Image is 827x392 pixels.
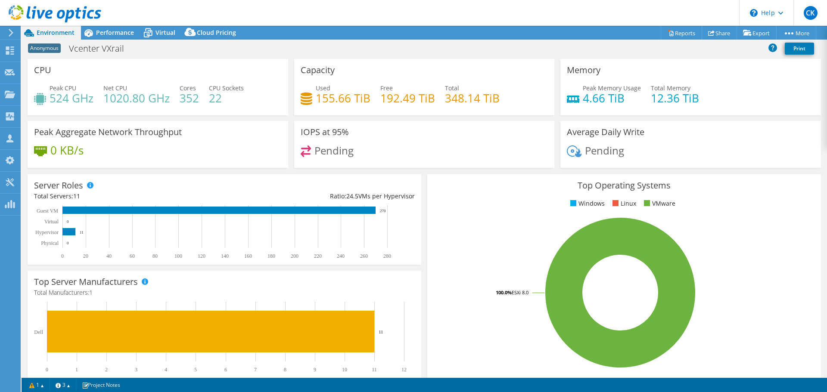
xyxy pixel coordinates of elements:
[445,93,500,103] h4: 348.14 TiB
[180,93,199,103] h4: 352
[83,253,88,259] text: 20
[291,253,298,259] text: 200
[254,367,257,373] text: 7
[314,253,322,259] text: 220
[130,253,135,259] text: 60
[23,380,50,390] a: 1
[785,43,814,55] a: Print
[314,143,354,157] span: Pending
[583,84,641,92] span: Peak Memory Usage
[284,367,286,373] text: 8
[383,253,391,259] text: 280
[61,253,64,259] text: 0
[585,143,624,157] span: Pending
[73,192,80,200] span: 11
[67,241,69,245] text: 0
[346,192,358,200] span: 24.5
[103,93,170,103] h4: 1020.80 GHz
[197,28,236,37] span: Cloud Pricing
[75,367,78,373] text: 1
[568,199,605,208] li: Windows
[642,199,675,208] li: VMware
[34,288,415,297] h4: Total Manufacturers:
[165,367,167,373] text: 4
[224,367,227,373] text: 6
[34,191,224,201] div: Total Servers:
[496,289,512,296] tspan: 100.0%
[379,329,383,334] text: 11
[434,181,815,190] h3: Top Operating Systems
[34,181,83,190] h3: Server Roles
[34,127,182,137] h3: Peak Aggregate Network Throughput
[76,380,126,390] a: Project Notes
[174,253,182,259] text: 100
[46,367,48,373] text: 0
[50,145,84,155] h4: 0 KB/s
[661,26,702,40] a: Reports
[198,253,205,259] text: 120
[135,367,137,373] text: 3
[804,6,818,20] span: CK
[65,44,137,53] h1: Vcenter VXrail
[267,253,275,259] text: 180
[50,380,76,390] a: 3
[316,84,330,92] span: Used
[651,84,690,92] span: Total Memory
[37,28,75,37] span: Environment
[610,199,636,208] li: Linux
[750,9,758,17] svg: \n
[50,93,93,103] h4: 524 GHz
[314,367,316,373] text: 9
[702,26,737,40] a: Share
[155,28,175,37] span: Virtual
[401,367,407,373] text: 12
[34,65,51,75] h3: CPU
[224,191,415,201] div: Ratio: VMs per Hypervisor
[96,28,134,37] span: Performance
[737,26,777,40] a: Export
[105,367,108,373] text: 2
[567,65,600,75] h3: Memory
[41,240,59,246] text: Physical
[35,229,59,235] text: Hypervisor
[44,219,59,225] text: Virtual
[380,84,393,92] span: Free
[106,253,112,259] text: 40
[180,84,196,92] span: Cores
[50,84,76,92] span: Peak CPU
[34,277,138,287] h3: Top Server Manufacturers
[80,230,84,235] text: 11
[37,208,58,214] text: Guest VM
[244,253,252,259] text: 160
[445,84,459,92] span: Total
[67,219,69,224] text: 0
[28,43,61,53] span: Anonymous
[301,65,335,75] h3: Capacity
[103,84,127,92] span: Net CPU
[380,93,435,103] h4: 192.49 TiB
[34,329,43,335] text: Dell
[776,26,816,40] a: More
[316,93,370,103] h4: 155.66 TiB
[512,289,529,296] tspan: ESXi 8.0
[380,209,386,213] text: 270
[194,367,197,373] text: 5
[337,253,345,259] text: 240
[567,127,644,137] h3: Average Daily Write
[342,367,347,373] text: 10
[221,253,229,259] text: 140
[651,93,699,103] h4: 12.36 TiB
[372,367,377,373] text: 11
[89,288,93,296] span: 1
[301,127,349,137] h3: IOPS at 95%
[209,93,244,103] h4: 22
[152,253,158,259] text: 80
[360,253,368,259] text: 260
[209,84,244,92] span: CPU Sockets
[583,93,641,103] h4: 4.66 TiB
